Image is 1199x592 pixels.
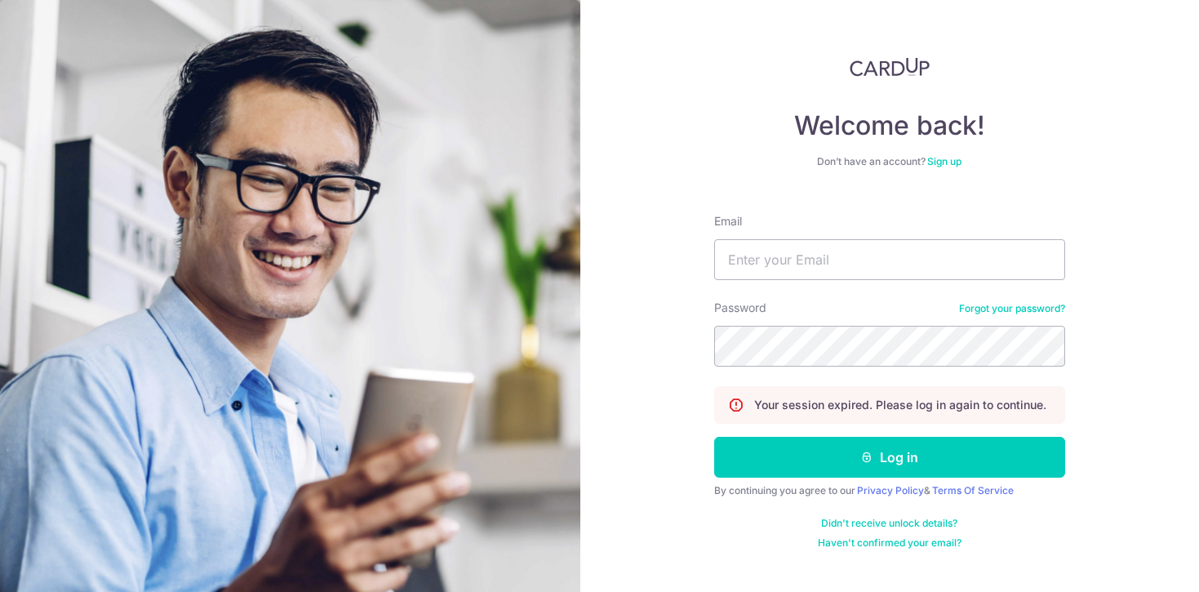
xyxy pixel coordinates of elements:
[818,536,961,550] a: Haven't confirmed your email?
[754,397,1046,413] p: Your session expired. Please log in again to continue.
[714,484,1065,497] div: By continuing you agree to our &
[927,155,961,167] a: Sign up
[959,302,1065,315] a: Forgot your password?
[714,300,766,316] label: Password
[932,484,1014,496] a: Terms Of Service
[714,213,742,229] label: Email
[714,437,1065,478] button: Log in
[714,239,1065,280] input: Enter your Email
[857,484,924,496] a: Privacy Policy
[821,517,957,530] a: Didn't receive unlock details?
[714,155,1065,168] div: Don’t have an account?
[850,57,930,77] img: CardUp Logo
[714,109,1065,142] h4: Welcome back!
